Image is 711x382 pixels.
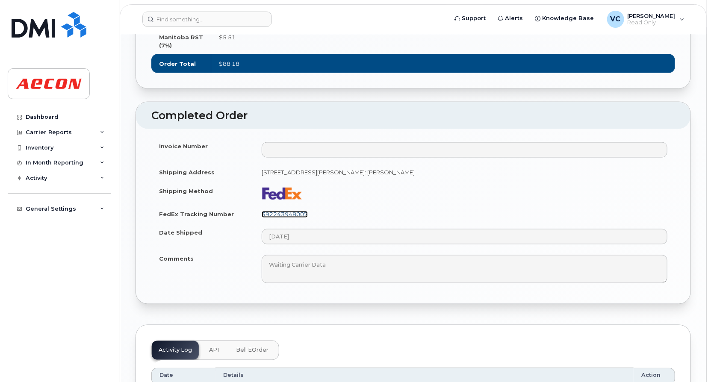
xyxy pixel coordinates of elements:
span: [PERSON_NAME] [628,12,676,19]
label: Comments [159,255,194,263]
span: Date [159,372,173,379]
a: Knowledge Base [529,10,600,27]
div: Valderi Cordeiro [601,11,690,28]
span: $88.18 [219,60,239,67]
a: Support [449,10,492,27]
img: fedex-bc01427081be8802e1fb5a1adb1132915e58a0589d7a9405a0dcbe1127be6add.png [262,187,303,200]
span: $5.51 [219,34,236,41]
span: Bell eOrder [236,347,268,354]
span: Details [223,372,244,379]
td: [STREET_ADDRESS][PERSON_NAME]: [PERSON_NAME] [254,163,675,182]
label: Manitoba RST (7%) [159,33,204,49]
span: Support [462,14,486,23]
label: Order Total [159,60,196,68]
label: Invoice Number [159,142,208,150]
label: Shipping Address [159,168,215,176]
textarea: Waiting Carrier Data [262,255,667,283]
span: API [209,347,219,354]
span: Knowledge Base [543,14,594,23]
label: Date Shipped [159,229,202,237]
input: Find something... [142,12,272,27]
span: Alerts [505,14,523,23]
a: Alerts [492,10,529,27]
a: 392243948007 [262,211,308,218]
h2: Completed Order [151,110,675,122]
span: Read Only [628,19,676,26]
label: Shipping Method [159,187,213,195]
label: FedEx Tracking Number [159,211,234,219]
span: VC [611,14,621,24]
